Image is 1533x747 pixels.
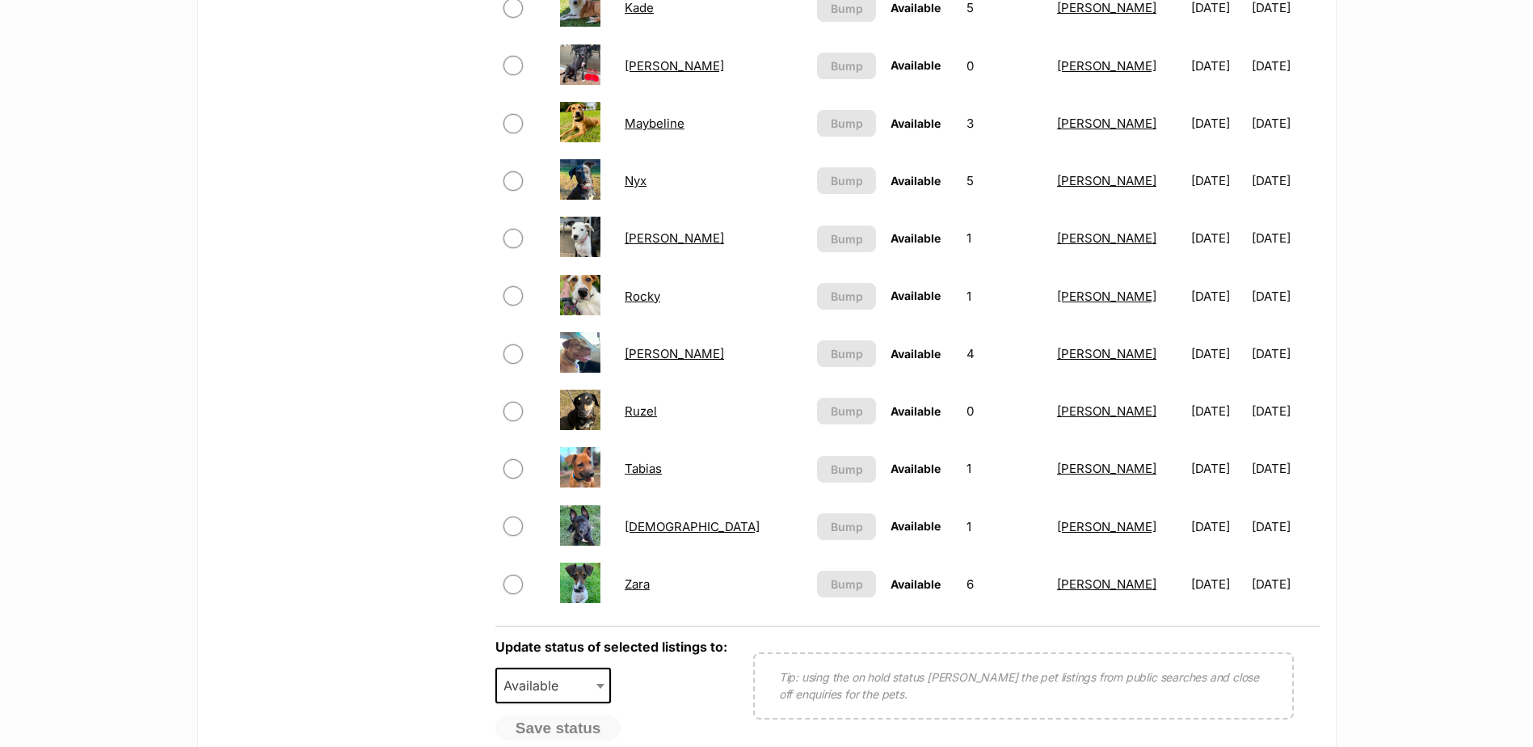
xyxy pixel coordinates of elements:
[1252,268,1317,324] td: [DATE]
[960,499,1049,555] td: 1
[1057,58,1156,74] a: [PERSON_NAME]
[1252,383,1317,439] td: [DATE]
[1185,210,1250,266] td: [DATE]
[831,230,863,247] span: Bump
[817,283,877,310] button: Bump
[1252,153,1317,209] td: [DATE]
[1057,461,1156,476] a: [PERSON_NAME]
[1252,441,1317,496] td: [DATE]
[960,153,1049,209] td: 5
[1252,499,1317,555] td: [DATE]
[891,519,941,533] span: Available
[960,268,1049,324] td: 1
[831,461,863,478] span: Bump
[817,398,877,424] button: Bump
[831,57,863,74] span: Bump
[1057,230,1156,246] a: [PERSON_NAME]
[891,347,941,361] span: Available
[1185,268,1250,324] td: [DATE]
[1252,38,1317,94] td: [DATE]
[1057,289,1156,304] a: [PERSON_NAME]
[1185,441,1250,496] td: [DATE]
[625,116,684,131] a: Maybeline
[1057,346,1156,361] a: [PERSON_NAME]
[625,346,724,361] a: [PERSON_NAME]
[779,669,1268,703] p: Tip: using the on hold status [PERSON_NAME] the pet listings from public searches and close off e...
[625,173,646,188] a: Nyx
[495,715,621,741] button: Save status
[625,58,724,74] a: [PERSON_NAME]
[560,44,600,85] img: Kellie
[960,38,1049,94] td: 0
[817,571,877,597] button: Bump
[891,404,941,418] span: Available
[1185,556,1250,612] td: [DATE]
[1185,95,1250,151] td: [DATE]
[1252,210,1317,266] td: [DATE]
[817,226,877,252] button: Bump
[1252,556,1317,612] td: [DATE]
[495,639,727,655] label: Update status of selected listings to:
[1185,153,1250,209] td: [DATE]
[1057,173,1156,188] a: [PERSON_NAME]
[960,556,1049,612] td: 6
[1185,38,1250,94] td: [DATE]
[831,403,863,420] span: Bump
[831,115,863,132] span: Bump
[625,230,724,246] a: [PERSON_NAME]
[960,95,1049,151] td: 3
[497,674,575,697] span: Available
[625,461,662,476] a: Tabias
[891,116,941,130] span: Available
[817,110,877,137] button: Bump
[891,58,941,72] span: Available
[817,340,877,367] button: Bump
[625,403,657,419] a: Ruzel
[891,462,941,475] span: Available
[960,326,1049,382] td: 4
[1185,499,1250,555] td: [DATE]
[831,518,863,535] span: Bump
[625,519,760,534] a: [DEMOGRAPHIC_DATA]
[817,53,877,79] button: Bump
[495,668,612,703] span: Available
[1057,403,1156,419] a: [PERSON_NAME]
[891,577,941,591] span: Available
[1057,576,1156,592] a: [PERSON_NAME]
[817,456,877,483] button: Bump
[960,441,1049,496] td: 1
[891,231,941,245] span: Available
[831,576,863,593] span: Bump
[1252,95,1317,151] td: [DATE]
[1252,326,1317,382] td: [DATE]
[891,1,941,15] span: Available
[831,288,863,305] span: Bump
[625,289,660,304] a: Rocky
[831,345,863,362] span: Bump
[831,172,863,189] span: Bump
[1057,519,1156,534] a: [PERSON_NAME]
[1057,116,1156,131] a: [PERSON_NAME]
[960,210,1049,266] td: 1
[817,167,877,194] button: Bump
[1185,383,1250,439] td: [DATE]
[960,383,1049,439] td: 0
[625,576,650,592] a: Zara
[1185,326,1250,382] td: [DATE]
[891,174,941,188] span: Available
[891,289,941,302] span: Available
[817,513,877,540] button: Bump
